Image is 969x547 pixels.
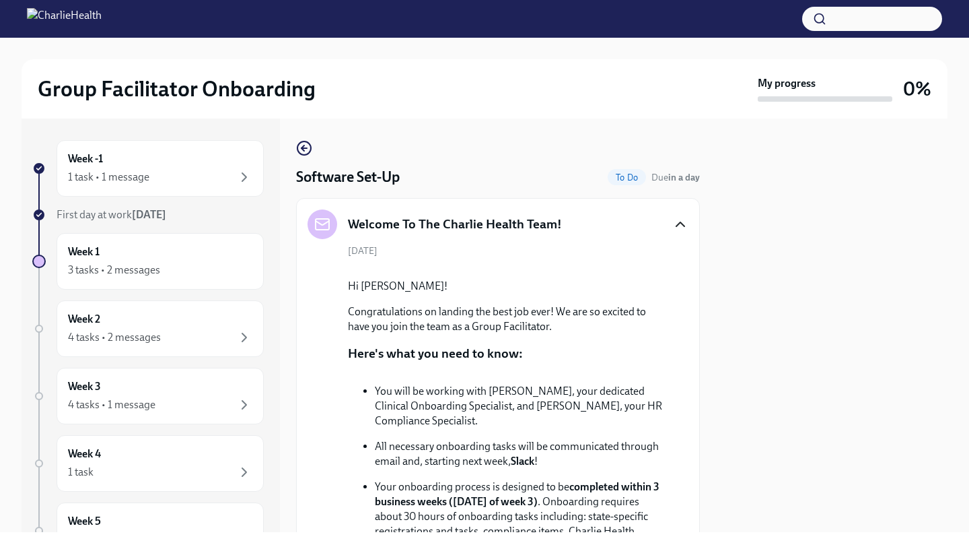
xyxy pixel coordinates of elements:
span: To Do [608,172,646,183]
div: 1 task [68,465,94,480]
p: Congratulations on landing the best job ever! We are so excited to have you join the team as a Gr... [348,304,667,334]
div: 1 task • 1 message [68,170,149,185]
a: Week 13 tasks • 2 messages [32,233,264,290]
a: Week -11 task • 1 message [32,140,264,197]
a: Week 34 tasks • 1 message [32,368,264,424]
span: September 30th, 2025 10:00 [651,171,700,184]
strong: in a day [668,172,700,183]
h6: Week 2 [68,312,100,327]
h6: Week 3 [68,379,101,394]
img: CharlieHealth [27,8,102,30]
h6: Week 5 [68,514,101,529]
div: 4 tasks • 1 message [68,397,155,412]
a: First day at work[DATE] [32,207,264,222]
h6: Week 4 [68,447,101,461]
h2: Group Facilitator Onboarding [38,75,316,102]
h3: 0% [903,77,931,101]
p: All necessary onboarding tasks will be communicated through email and, starting next week, ! [375,439,667,469]
h6: Week -1 [68,152,103,166]
p: Here's what you need to know: [348,345,523,362]
span: Due [651,172,700,183]
strong: completed within 3 business weeks ([DATE] of week 3) [375,480,659,508]
a: Week 41 task [32,435,264,492]
strong: [DATE] [132,208,166,221]
h4: Software Set-Up [296,167,400,187]
h6: Week 1 [68,245,100,259]
p: Hi [PERSON_NAME]! [348,279,667,294]
div: 4 tasks • 2 messages [68,330,161,345]
span: First day at work [57,208,166,221]
p: You will be working with [PERSON_NAME], your dedicated Clinical Onboarding Specialist, and [PERSO... [375,384,667,428]
a: Week 24 tasks • 2 messages [32,300,264,357]
h5: Welcome To The Charlie Health Team! [348,216,562,233]
strong: Slack [511,455,534,468]
span: [DATE] [348,245,378,257]
strong: My progress [758,76,816,91]
div: 3 tasks • 2 messages [68,263,160,278]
